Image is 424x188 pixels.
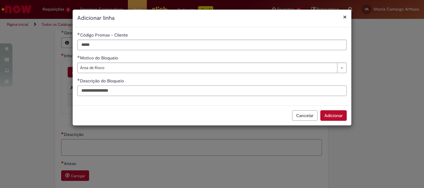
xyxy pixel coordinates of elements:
h2: Adicionar linha [77,14,347,22]
span: Obrigatório Preenchido [77,78,80,81]
button: Fechar modal [343,14,347,20]
span: Código Promax - Cliente [80,32,129,38]
button: Cancelar [292,110,318,121]
span: Obrigatório Preenchido [77,55,80,58]
span: Obrigatório Preenchido [77,33,80,35]
span: Descrição do Bloqueio [80,78,125,84]
button: Adicionar [320,110,347,121]
input: Código Promax - Cliente [77,40,347,50]
span: Motivo do Bloqueio [80,55,119,61]
input: Descrição do Bloqueio [77,85,347,96]
span: Área de Risco [80,63,334,73]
